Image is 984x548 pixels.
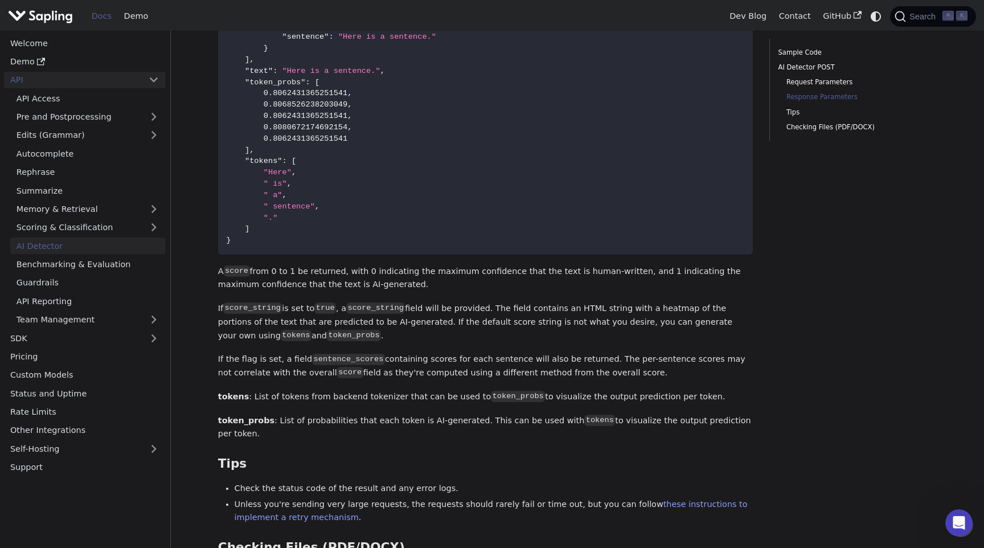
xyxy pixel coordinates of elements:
a: API Reporting [10,293,165,309]
code: tokens [584,415,615,426]
a: Team Management [10,312,165,328]
span: "text" [245,67,273,75]
code: token_probs [327,330,381,341]
span: , [249,55,254,64]
a: Docs [85,7,118,25]
a: API Access [10,90,165,107]
code: token_probs [491,391,545,402]
span: : [306,78,310,87]
span: , [287,179,292,188]
span: , [347,112,352,120]
span: [ [292,157,296,165]
a: Rate Limits [4,404,165,420]
span: Search [906,12,942,21]
span: "tokens" [245,157,282,165]
span: , [347,100,352,109]
code: sentence_scores [312,354,385,365]
kbd: K [956,11,967,21]
a: Other Integrations [4,422,165,439]
code: true [314,302,336,314]
kbd: ⌘ [942,11,954,21]
img: Sapling.ai [8,8,73,24]
span: } [264,44,268,52]
a: Custom Models [4,367,165,383]
span: : [273,67,277,75]
code: score_string [346,302,405,314]
a: these instructions to implement a retry mechanism [235,500,748,522]
a: Rephrase [10,164,165,181]
a: AI Detector [10,238,165,254]
span: " is" [264,179,287,188]
iframe: Intercom live chat [945,509,973,537]
h3: Tips [218,456,753,472]
strong: tokens [218,392,249,401]
span: "Here" [264,168,292,177]
span: : [282,157,287,165]
li: Unless you're sending very large requests, the requests should rarely fail or time out, but you c... [235,498,753,525]
a: Support [4,459,165,476]
a: Summarize [10,182,165,199]
a: Sample Code [778,47,933,58]
span: " sentence" [264,202,315,211]
span: , [292,168,296,177]
span: , [282,191,287,199]
a: GitHub [817,7,867,25]
span: "Here is a sentence." [282,67,380,75]
code: tokens [281,330,311,341]
code: score [224,265,250,277]
a: Status and Uptime [4,385,165,402]
a: Request Parameters [786,77,929,88]
span: 0.8062431365251541 [264,134,348,143]
a: Demo [118,7,154,25]
button: Collapse sidebar category 'API' [142,72,165,88]
span: 0.8062431365251541 [264,112,348,120]
p: A from 0 to 1 be returned, with 0 indicating the maximum confidence that the text is human-writte... [218,265,753,292]
span: : [329,32,333,41]
span: ] [245,224,249,233]
button: Switch between dark and light mode (currently system mode) [868,8,884,24]
button: Expand sidebar category 'SDK' [142,330,165,346]
span: [ [315,78,319,87]
button: Search (Command+K) [890,6,975,27]
a: API [4,72,142,88]
span: 0.8062431365251541 [264,89,348,97]
a: Demo [4,54,165,70]
a: Contact [773,7,817,25]
span: } [226,236,231,244]
a: Sapling.ai [8,8,77,24]
a: Scoring & Classification [10,219,165,236]
span: , [347,123,352,132]
span: , [315,202,319,211]
span: 0.8068526238203049 [264,100,348,109]
a: Tips [786,107,929,118]
a: Response Parameters [786,92,929,103]
a: Autocomplete [10,145,165,162]
p: If the flag is set, a field containing scores for each sentence will also be returned. The per-se... [218,353,753,380]
a: Edits (Grammar) [10,127,165,144]
a: SDK [4,330,142,346]
a: Pre and Postprocessing [10,109,165,125]
a: Memory & Retrieval [10,201,165,218]
span: " a" [264,191,282,199]
a: Guardrails [10,275,165,291]
span: , [249,146,254,154]
a: Self-Hosting [4,440,165,457]
span: "token_probs" [245,78,306,87]
span: ] [245,146,249,154]
code: score [337,367,363,378]
li: Check the status code of the result and any error logs. [235,482,753,496]
p: : List of tokens from backend tokenizer that can be used to to visualize the output prediction pe... [218,390,753,404]
a: Pricing [4,349,165,365]
span: , [380,67,385,75]
strong: token_probs [218,416,274,425]
span: , [347,89,352,97]
a: Checking Files (PDF/DOCX) [786,122,929,133]
span: "Here is a sentence." [338,32,436,41]
span: 0.8080672174692154 [264,123,348,132]
a: Dev Blog [723,7,772,25]
p: : List of probabilities that each token is AI-generated. This can be used with to visualize the o... [218,414,753,441]
a: Welcome [4,35,165,51]
span: "sentence" [282,32,329,41]
code: score_string [223,302,282,314]
span: "." [264,214,278,222]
